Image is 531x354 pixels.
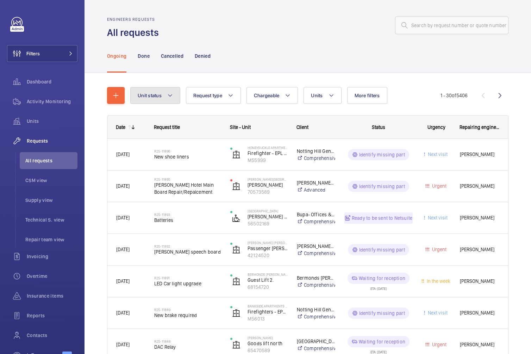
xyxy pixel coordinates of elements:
p: 65470589 [248,347,288,354]
span: DAC Relay [154,343,221,350]
span: [PERSON_NAME] [460,309,499,317]
p: Identify missing part [359,151,405,158]
span: Request type [193,93,222,98]
p: Identify missing part [359,183,405,190]
p: Bermonds [PERSON_NAME] [297,274,335,281]
div: Date [116,124,125,130]
p: Guest Lift 2. [248,277,288,284]
p: [GEOGRAPHIC_DATA] [297,338,335,345]
a: Comprehensive [297,218,335,225]
span: [PERSON_NAME] [460,150,499,159]
span: [PERSON_NAME] speech board [154,248,221,255]
p: [PERSON_NAME] [PERSON_NAME] [297,243,335,250]
span: Overtime [27,273,77,280]
p: Denied [195,52,211,60]
p: Identify missing part [359,310,405,317]
h2: R25-11895 [154,177,221,181]
p: Firefighters - EPL Passenger Lift [248,308,288,315]
p: Cancelled [161,52,183,60]
a: Comprehensive [297,281,335,288]
span: Unit status [138,93,162,98]
span: LED Car light upgrade [154,280,221,287]
h2: Engineers requests [107,17,163,22]
p: Firefighter - EPL Passenger Lift [248,150,288,157]
span: Technical S. view [25,216,77,223]
span: 1 - 30 5406 [441,93,468,98]
img: platform_lift.svg [232,214,240,222]
span: Urgent [431,183,446,189]
button: Request type [186,87,241,104]
p: 56502169 [248,220,288,227]
span: Dashboard [27,78,77,85]
p: Identify missing part [359,246,405,253]
span: [DATE] [116,247,130,252]
button: Units [304,87,341,104]
button: Chargeable [246,87,298,104]
a: Comprehensive [297,313,335,320]
span: CSM view [25,177,77,184]
span: Repairing engineer [460,124,500,130]
h2: R25-11888 [154,339,221,343]
button: Unit status [130,87,180,104]
img: elevator.svg [232,246,240,254]
p: Waiting for reception [359,275,405,282]
span: [PERSON_NAME] [460,214,499,222]
a: Comprehensive [297,345,335,352]
span: Requests [27,137,77,144]
span: In the week [425,278,450,284]
span: Insurance items [27,292,77,299]
p: Bankside Apartments - High Risk Building [248,304,288,308]
p: [PERSON_NAME] [PERSON_NAME], [GEOGRAPHIC_DATA] [248,241,288,245]
span: Next visit [426,215,448,221]
span: Repair team view [25,236,77,243]
img: elevator.svg [232,277,240,286]
p: [PERSON_NAME] [248,181,288,188]
span: [DATE] [116,151,130,157]
p: 42124520 [248,252,288,259]
span: Reports [27,312,77,319]
div: ETA: [DATE] [370,284,387,290]
p: [PERSON_NAME][GEOGRAPHIC_DATA] [297,179,335,186]
p: Ongoing [107,52,126,60]
span: Urgent [431,247,446,252]
span: [DATE] [116,215,130,221]
p: [PERSON_NAME] [248,336,288,340]
p: Bermonds [PERSON_NAME] [248,272,288,277]
p: [PERSON_NAME][GEOGRAPHIC_DATA] [248,177,288,181]
p: 70573589 [248,188,288,195]
img: elevator.svg [232,309,240,317]
p: Notting Hill Genesis [297,306,335,313]
span: [PERSON_NAME] Hotel Main Board Repair/Repalcement [154,181,221,195]
span: New shoe liners [154,153,221,160]
span: [PERSON_NAME] [460,182,499,190]
span: Invoicing [27,253,77,260]
p: [GEOGRAPHIC_DATA] [248,209,288,213]
span: Urgent [431,342,446,347]
span: [PERSON_NAME] [460,341,499,349]
button: More filters [347,87,387,104]
p: Honeysuckle Apartments - High Risk Building [248,145,288,150]
span: Request title [154,124,180,130]
img: elevator.svg [232,150,240,159]
a: Comprehensive [297,250,335,257]
button: Filters [7,45,77,62]
p: M55999 [248,157,288,164]
h2: R25-11893 [154,212,221,217]
p: M56013 [248,315,288,322]
span: Filters [26,50,40,57]
span: All requests [25,157,77,164]
span: More filters [355,93,380,98]
span: Chargeable [254,93,280,98]
span: Units [311,93,323,98]
span: Activity Monitoring [27,98,77,105]
span: [PERSON_NAME] [460,246,499,254]
p: [PERSON_NAME] step lift [248,213,288,220]
span: Units [27,118,77,125]
p: Done [138,52,149,60]
h2: R25-11892 [154,244,221,248]
p: Bupa- Offices & Clinics [297,211,335,218]
h1: All requests [107,26,163,39]
div: ETA: [DATE] [370,347,387,354]
img: elevator.svg [232,341,240,349]
span: Batteries [154,217,221,224]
